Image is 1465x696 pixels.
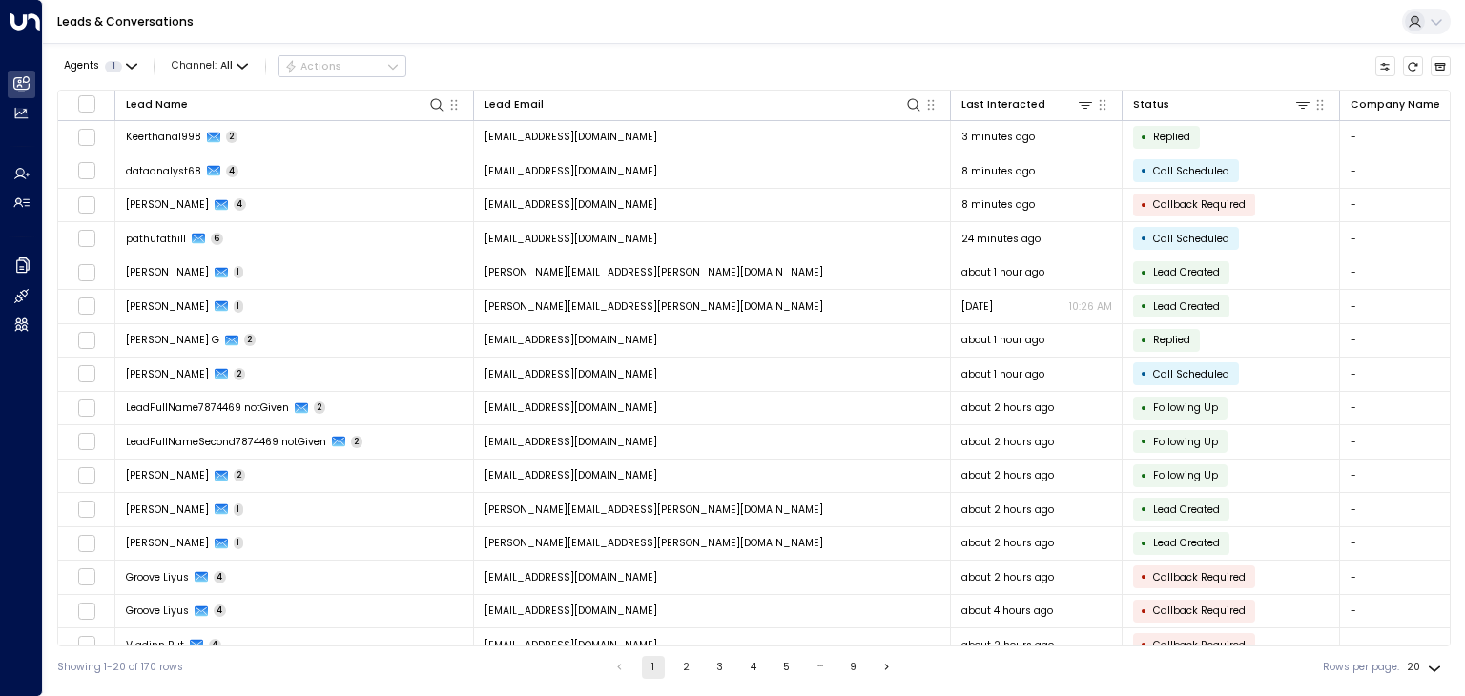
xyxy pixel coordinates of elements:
span: LeadFullNameSecond7874469 notGiven [126,435,326,449]
span: Replied [1153,130,1190,144]
div: • [1141,193,1147,217]
span: Toggle select row [77,230,95,248]
div: • [1141,463,1147,488]
span: Khyati Singh [126,502,209,517]
span: 4 [226,165,239,177]
span: 24 minutes ago [961,232,1041,246]
span: veyilindosep17@yahoo.com [485,638,657,652]
div: • [1141,158,1147,183]
button: Actions [278,55,406,78]
span: Toggle select row [77,399,95,417]
span: about 2 hours ago [961,400,1054,415]
button: Go to page 3 [709,656,732,679]
span: Soham Argal [126,265,209,279]
button: Go to next page [876,656,898,679]
span: 1 [234,503,244,516]
span: Following Up [1153,468,1218,482]
span: about 4 hours ago [961,604,1053,618]
span: soham.argal@iwgplc.com [485,265,823,279]
nav: pagination navigation [608,656,899,679]
span: about 2 hours ago [961,435,1054,449]
button: Go to page 2 [675,656,698,679]
span: dataanalyst68@proton.me [485,164,657,178]
span: Toggle select row [77,365,95,383]
span: Soham Argal [126,299,209,314]
div: Company Name [1351,96,1440,113]
span: LeadFullNameSecond7874469@mailinator.com [485,435,657,449]
button: Archived Leads [1431,56,1452,77]
span: about 2 hours ago [961,570,1054,584]
span: 1 [105,61,122,72]
span: about 2 hours ago [961,638,1054,652]
span: 2 [351,436,363,448]
div: • [1141,396,1147,420]
span: Following Up [1153,435,1218,449]
div: • [1141,361,1147,386]
div: • [1141,429,1147,454]
span: 8 minutes ago [961,197,1035,212]
span: 2 [226,131,238,143]
span: Toggle select row [77,534,95,552]
span: Toggle select all [77,94,95,113]
div: • [1141,260,1147,285]
span: about 1 hour ago [961,333,1044,347]
span: grooove31@yahoo.com [485,604,657,618]
div: • [1141,599,1147,624]
span: Callback Required [1153,638,1246,652]
span: Gowtham Krish [126,197,209,212]
span: Vladinn Put [126,638,184,652]
span: Lead Created [1153,502,1220,517]
p: 10:26 AM [1069,299,1112,314]
span: Groove Liyus [126,604,189,618]
div: Lead Email [485,96,544,113]
button: Go to page 9 [842,656,865,679]
span: 2 [314,401,326,414]
span: 2 [244,334,257,346]
span: Following Up [1153,400,1218,415]
label: Rows per page: [1323,660,1399,675]
span: Toggle select row [77,263,95,281]
span: Toggle select row [77,568,95,586]
span: submittedtestdata11@proton.me [485,367,657,381]
div: 20 [1407,656,1445,679]
span: John Doe [126,367,209,381]
span: Toggle select row [77,128,95,146]
span: 4 [214,604,227,617]
button: Go to page 4 [742,656,765,679]
span: 4 [234,198,247,211]
span: about 2 hours ago [961,502,1054,517]
button: Go to page 5 [775,656,798,679]
div: • [1141,497,1147,522]
span: Toggle select row [77,466,95,484]
span: Lead Created [1153,299,1220,314]
span: about 1 hour ago [961,265,1044,279]
span: Toggle select row [77,501,95,519]
span: Sep 12, 2025 [961,299,993,314]
span: flowersep17@yahoo.com [485,197,657,212]
span: 1 [234,537,244,549]
span: khyati.singh@iwgplc.com [485,536,823,550]
span: LeadFullName7874469 notGiven [126,400,289,415]
span: Lead Created [1153,265,1220,279]
span: about 2 hours ago [961,536,1054,550]
span: Lead Created [1153,536,1220,550]
span: about 2 hours ago [961,468,1054,482]
button: page 1 [642,656,665,679]
span: greeshma30@yahoo.com [485,333,657,347]
div: … [809,656,832,679]
div: Status [1133,95,1312,113]
a: Leads & Conversations [57,13,194,30]
span: 2 [234,368,246,380]
span: Callback Required [1153,197,1246,212]
span: Groove Liyus [126,570,189,584]
span: pathufathi11@proton.me [485,232,657,246]
div: • [1141,226,1147,251]
span: 4 [214,571,227,583]
span: Toggle select row [77,195,95,214]
span: dataanalyst68 [126,164,201,178]
div: Last Interacted [961,96,1045,113]
span: Toggle select row [77,602,95,620]
span: about 1 hour ago [961,367,1044,381]
div: • [1141,328,1147,353]
span: Replied [1153,333,1190,347]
